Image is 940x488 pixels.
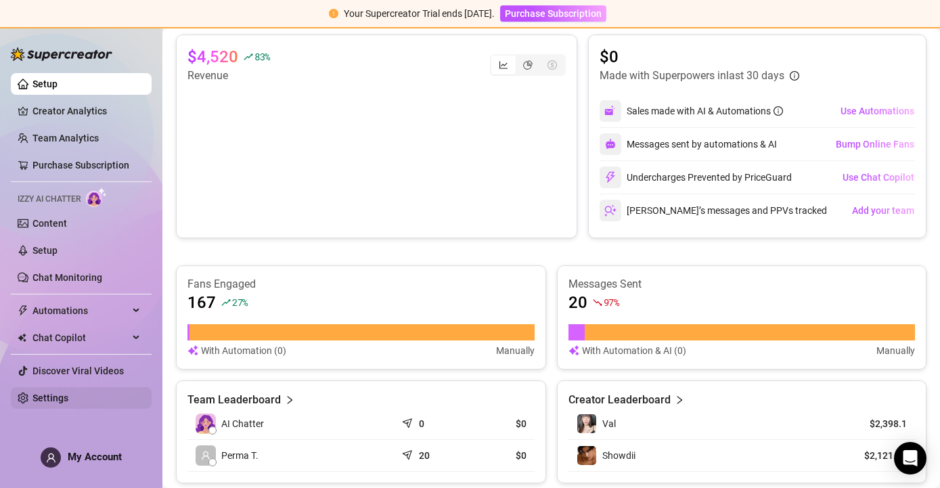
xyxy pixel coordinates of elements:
article: $4,520 [187,46,238,68]
button: Use Chat Copilot [842,167,915,188]
span: line-chart [499,60,508,70]
article: Messages Sent [568,277,916,292]
span: Use Automations [841,106,914,116]
img: svg%3e [604,204,617,217]
span: pie-chart [523,60,533,70]
img: Chat Copilot [18,333,26,342]
span: Bump Online Fans [836,139,914,150]
a: Setup [32,79,58,89]
a: Chat Monitoring [32,272,102,283]
a: Settings [32,393,68,403]
img: logo-BBDzfeDw.svg [11,47,112,61]
article: $0 [473,417,527,430]
span: send [402,415,416,428]
span: My Account [68,451,122,463]
article: Creator Leaderboard [568,392,671,408]
article: $2,398.1 [845,417,907,430]
span: 27 % [232,296,248,309]
span: Add your team [852,205,914,216]
span: Showdii [602,450,635,461]
div: Messages sent by automations & AI [600,133,777,155]
span: thunderbolt [18,305,28,316]
div: [PERSON_NAME]’s messages and PPVs tracked [600,200,827,221]
span: Chat Copilot [32,327,129,349]
img: Showdii [577,446,596,465]
span: Perma T. [221,448,259,463]
article: With Automation & AI (0) [582,343,686,358]
img: svg%3e [187,343,198,358]
img: AI Chatter [86,187,107,207]
img: svg%3e [604,171,617,183]
img: svg%3e [568,343,579,358]
article: 20 [419,449,430,462]
a: Purchase Subscription [32,160,129,171]
span: 97 % [604,296,619,309]
a: Setup [32,245,58,256]
span: 83 % [254,50,270,63]
span: Your Supercreator Trial ends [DATE]. [344,8,495,19]
span: Val [602,418,616,429]
span: exclamation-circle [329,9,338,18]
div: Sales made with AI & Automations [627,104,783,118]
span: rise [244,52,253,62]
article: $2,121.57 [845,449,907,462]
div: Open Intercom Messenger [894,442,926,474]
a: Purchase Subscription [500,8,606,19]
article: 167 [187,292,216,313]
div: segmented control [490,54,566,76]
article: Manually [496,343,535,358]
span: right [675,392,684,408]
article: With Automation (0) [201,343,286,358]
article: Made with Superpowers in last 30 days [600,68,784,84]
a: Discover Viral Videos [32,365,124,376]
article: Fans Engaged [187,277,535,292]
span: info-circle [774,106,783,116]
img: svg%3e [605,139,616,150]
article: 20 [568,292,587,313]
span: Automations [32,300,129,321]
span: dollar-circle [547,60,557,70]
span: right [285,392,294,408]
article: Revenue [187,68,270,84]
span: Use Chat Copilot [843,172,914,183]
span: user [201,451,210,460]
span: Izzy AI Chatter [18,193,81,206]
article: Manually [876,343,915,358]
div: Undercharges Prevented by PriceGuard [600,167,792,188]
button: Add your team [851,200,915,221]
img: Val [577,414,596,433]
article: Team Leaderboard [187,392,281,408]
span: info-circle [790,71,799,81]
article: 0 [419,417,424,430]
article: $0 [600,46,799,68]
a: Creator Analytics [32,100,141,122]
a: Team Analytics [32,133,99,143]
a: Content [32,218,67,229]
span: fall [593,298,602,307]
button: Use Automations [840,100,915,122]
span: send [402,447,416,460]
button: Bump Online Fans [835,133,915,155]
img: izzy-ai-chatter-avatar-DDCN_rTZ.svg [196,414,216,434]
span: user [46,453,56,463]
img: svg%3e [604,105,617,117]
article: $0 [473,449,527,462]
span: Purchase Subscription [505,8,602,19]
button: Purchase Subscription [500,5,606,22]
span: rise [221,298,231,307]
span: AI Chatter [221,416,264,431]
